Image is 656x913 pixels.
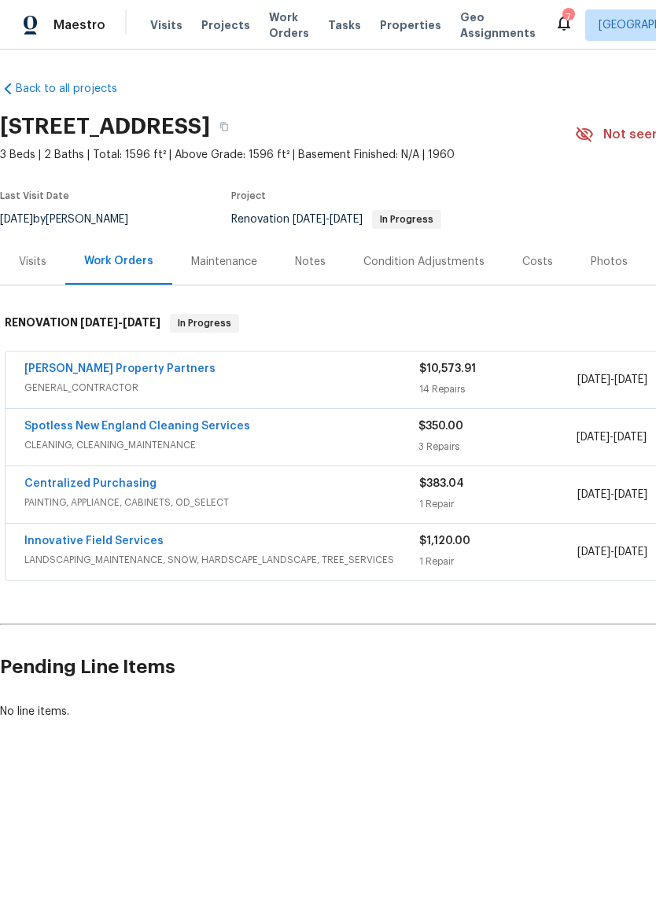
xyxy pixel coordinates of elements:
[24,536,164,547] a: Innovative Field Services
[123,317,160,328] span: [DATE]
[562,9,573,25] div: 7
[201,17,250,33] span: Projects
[293,214,363,225] span: -
[24,437,418,453] span: CLEANING, CLEANING_MAINTENANCE
[419,478,464,489] span: $383.04
[577,544,647,560] span: -
[171,315,238,331] span: In Progress
[614,374,647,385] span: [DATE]
[80,317,118,328] span: [DATE]
[24,380,419,396] span: GENERAL_CONTRACTOR
[269,9,309,41] span: Work Orders
[614,432,647,443] span: [DATE]
[577,432,610,443] span: [DATE]
[419,381,577,397] div: 14 Repairs
[419,554,577,569] div: 1 Repair
[24,552,419,568] span: LANDSCAPING_MAINTENANCE, SNOW, HARDSCAPE_LANDSCAPE, TREE_SERVICES
[231,191,266,201] span: Project
[150,17,182,33] span: Visits
[374,215,440,224] span: In Progress
[24,495,419,510] span: PAINTING, APPLIANCE, CABINETS, OD_SELECT
[330,214,363,225] span: [DATE]
[24,363,216,374] a: [PERSON_NAME] Property Partners
[418,439,576,455] div: 3 Repairs
[577,429,647,445] span: -
[5,314,160,333] h6: RENOVATION
[419,536,470,547] span: $1,120.00
[53,17,105,33] span: Maestro
[295,254,326,270] div: Notes
[614,489,647,500] span: [DATE]
[418,421,463,432] span: $350.00
[24,421,250,432] a: Spotless New England Cleaning Services
[231,214,441,225] span: Renovation
[293,214,326,225] span: [DATE]
[577,372,647,388] span: -
[460,9,536,41] span: Geo Assignments
[591,254,628,270] div: Photos
[328,20,361,31] span: Tasks
[419,363,476,374] span: $10,573.91
[577,487,647,503] span: -
[19,254,46,270] div: Visits
[191,254,257,270] div: Maintenance
[80,317,160,328] span: -
[419,496,577,512] div: 1 Repair
[24,478,157,489] a: Centralized Purchasing
[84,253,153,269] div: Work Orders
[522,254,553,270] div: Costs
[577,374,610,385] span: [DATE]
[380,17,441,33] span: Properties
[577,547,610,558] span: [DATE]
[210,112,238,141] button: Copy Address
[577,489,610,500] span: [DATE]
[614,547,647,558] span: [DATE]
[363,254,485,270] div: Condition Adjustments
